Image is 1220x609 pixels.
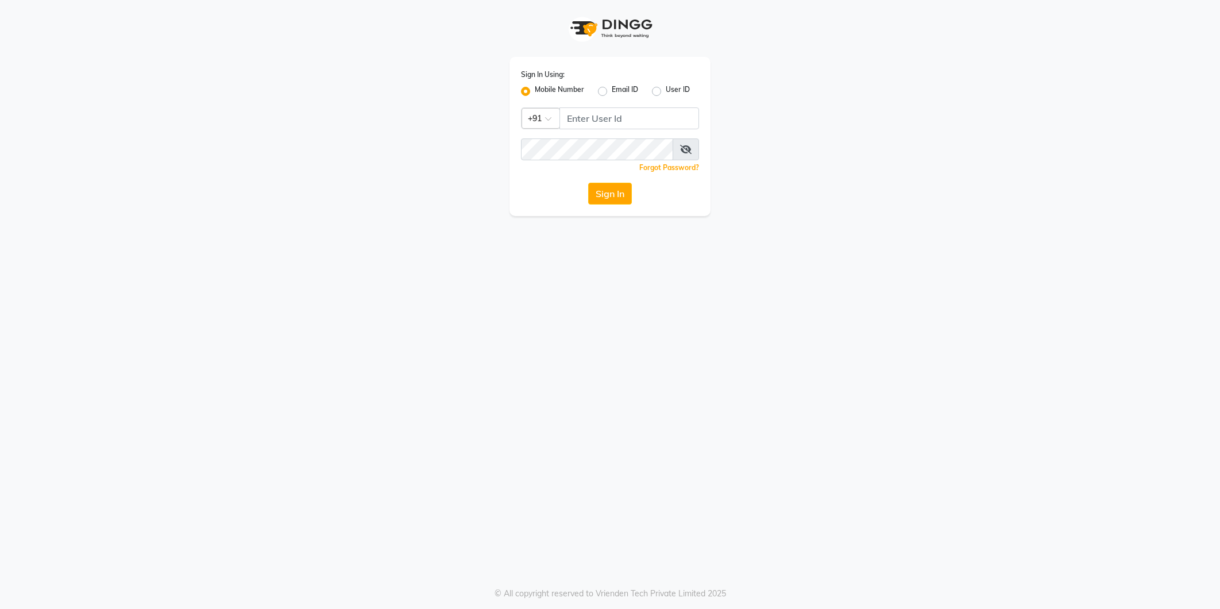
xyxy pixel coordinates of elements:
a: Forgot Password? [639,163,699,172]
label: Mobile Number [535,84,584,98]
label: User ID [666,84,690,98]
input: Username [559,107,699,129]
img: logo1.svg [564,11,656,45]
label: Email ID [612,84,638,98]
button: Sign In [588,183,632,205]
label: Sign In Using: [521,70,565,80]
input: Username [521,138,673,160]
